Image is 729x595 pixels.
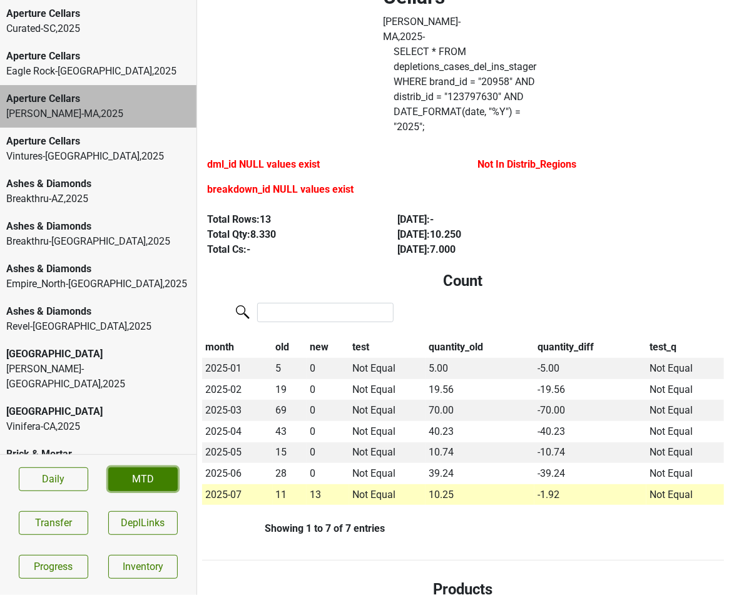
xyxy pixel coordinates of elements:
div: Empire_North-[GEOGRAPHIC_DATA] , 2025 [6,277,190,292]
label: Not In Distrib_Regions [477,157,576,172]
td: -19.56 [534,379,646,400]
h4: Count [212,272,714,290]
td: 70.00 [426,400,534,421]
a: MTD [108,467,178,491]
td: Not Equal [646,484,724,506]
td: -70.00 [534,400,646,421]
div: [DATE] : 10.250 [397,227,559,242]
td: Not Equal [349,379,426,400]
th: test_q: activate to sort column ascending [646,337,724,359]
div: Ashes & Diamonds [6,262,190,277]
label: breakdown_id NULL values exist [207,182,354,197]
div: [DATE] : 7.000 [397,242,559,257]
td: 0 [307,379,349,400]
div: Aperture Cellars [6,134,190,149]
div: Breakthru-AZ , 2025 [6,191,190,206]
div: [DATE] : - [397,212,559,227]
td: 2025-05 [202,442,273,464]
td: 2025-04 [202,421,273,442]
div: [GEOGRAPHIC_DATA] [6,404,190,419]
div: Brick & Mortar [6,447,190,462]
td: 2025-03 [202,400,273,421]
td: 28 [273,463,307,484]
th: quantity_diff: activate to sort column ascending [534,337,646,359]
td: 10.74 [426,442,534,464]
td: Not Equal [349,421,426,442]
div: Total Qty: 8.330 [207,227,369,242]
td: Not Equal [646,421,724,442]
td: -5.00 [534,358,646,379]
td: Not Equal [349,463,426,484]
td: 11 [273,484,307,506]
label: dml_id NULL values exist [207,157,320,172]
td: 0 [307,358,349,379]
td: 2025-06 [202,463,273,484]
td: 2025-01 [202,358,273,379]
a: Progress [19,555,88,579]
div: Vinifera-CA , 2025 [6,419,190,434]
td: 43 [273,421,307,442]
th: quantity_old: activate to sort column ascending [426,337,534,359]
td: 19.56 [426,379,534,400]
div: [PERSON_NAME]-MA , 2025 [6,106,190,121]
th: month: activate to sort column descending [202,337,273,359]
a: Daily [19,467,88,491]
td: Not Equal [646,463,724,484]
td: Not Equal [349,400,426,421]
label: Click to copy query [394,44,537,135]
button: DeplLinks [108,511,178,535]
div: Total Cs: - [207,242,369,257]
div: [GEOGRAPHIC_DATA] [6,347,190,362]
div: Aperture Cellars [6,91,190,106]
td: 10.25 [426,484,534,506]
div: Showing 1 to 7 of 7 entries [202,522,385,534]
a: Inventory [108,555,178,579]
div: Ashes & Diamonds [6,304,190,319]
div: [PERSON_NAME]-MA , 2025 - [383,14,498,44]
div: Eagle Rock-[GEOGRAPHIC_DATA] , 2025 [6,64,190,79]
td: Not Equal [349,358,426,379]
td: 69 [273,400,307,421]
div: Total Rows: 13 [207,212,369,227]
td: -10.74 [534,442,646,464]
div: Breakthru-[GEOGRAPHIC_DATA] , 2025 [6,234,190,249]
td: Not Equal [349,484,426,506]
td: 39.24 [426,463,534,484]
div: Vintures-[GEOGRAPHIC_DATA] , 2025 [6,149,190,164]
div: Aperture Cellars [6,49,190,64]
td: 0 [307,442,349,464]
td: Not Equal [646,442,724,464]
div: [PERSON_NAME]-[GEOGRAPHIC_DATA] , 2025 [6,362,190,392]
td: -1.92 [534,484,646,506]
td: 0 [307,400,349,421]
td: Not Equal [646,358,724,379]
td: 5 [273,358,307,379]
td: 2025-07 [202,484,273,506]
th: test: activate to sort column ascending [349,337,426,359]
td: 0 [307,421,349,442]
td: 5.00 [426,358,534,379]
td: 13 [307,484,349,506]
div: Ashes & Diamonds [6,176,190,191]
th: old: activate to sort column ascending [273,337,307,359]
div: Aperture Cellars [6,6,190,21]
div: Ashes & Diamonds [6,219,190,234]
td: 15 [273,442,307,464]
th: new: activate to sort column ascending [307,337,349,359]
button: Transfer [19,511,88,535]
td: -39.24 [534,463,646,484]
td: 40.23 [426,421,534,442]
td: Not Equal [349,442,426,464]
td: Not Equal [646,400,724,421]
div: Curated-SC , 2025 [6,21,190,36]
td: -40.23 [534,421,646,442]
td: 0 [307,463,349,484]
td: 19 [273,379,307,400]
td: Not Equal [646,379,724,400]
div: Revel-[GEOGRAPHIC_DATA] , 2025 [6,319,190,334]
td: 2025-02 [202,379,273,400]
